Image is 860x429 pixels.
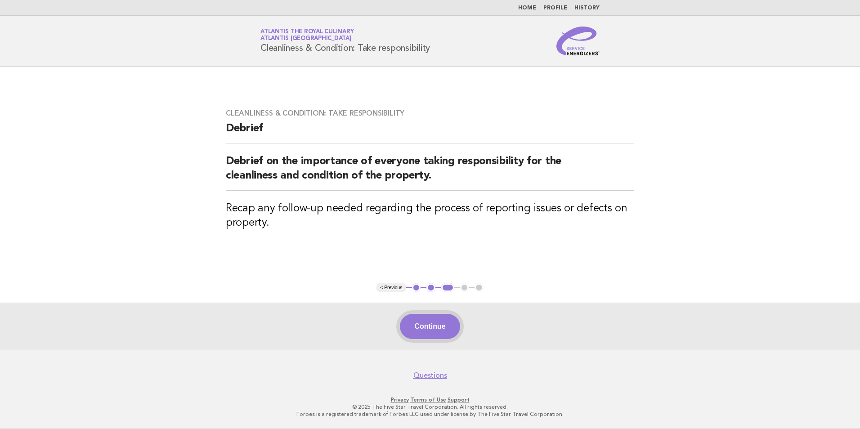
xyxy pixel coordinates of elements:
[226,121,634,143] h2: Debrief
[260,29,354,41] a: Atlantis the Royal CulinaryAtlantis [GEOGRAPHIC_DATA]
[226,109,634,118] h3: Cleanliness & Condition: Take responsibility
[426,283,435,292] button: 2
[376,283,406,292] button: < Previous
[556,27,600,55] img: Service Energizers
[260,29,430,53] h1: Cleanliness & Condition: Take responsibility
[155,411,705,418] p: Forbes is a registered trademark of Forbes LLC used under license by The Five Star Travel Corpora...
[412,283,421,292] button: 1
[448,397,470,403] a: Support
[574,5,600,11] a: History
[410,397,446,403] a: Terms of Use
[226,154,634,191] h2: Debrief on the importance of everyone taking responsibility for the cleanliness and condition of ...
[391,397,409,403] a: Privacy
[441,283,454,292] button: 3
[260,36,351,42] span: Atlantis [GEOGRAPHIC_DATA]
[543,5,567,11] a: Profile
[413,371,447,380] a: Questions
[155,396,705,403] p: · ·
[518,5,536,11] a: Home
[226,201,634,230] h3: Recap any follow-up needed regarding the process of reporting issues or defects on property.
[400,314,460,339] button: Continue
[155,403,705,411] p: © 2025 The Five Star Travel Corporation. All rights reserved.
